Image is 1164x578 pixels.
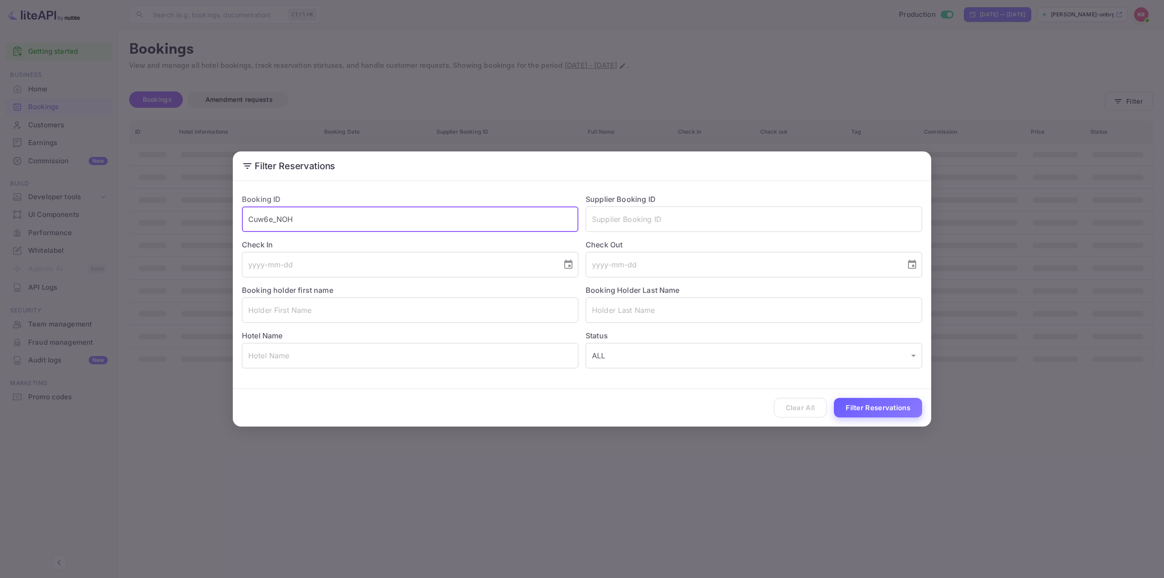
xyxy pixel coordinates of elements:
button: Choose date [903,256,921,274]
label: Check Out [586,239,922,250]
label: Check In [242,239,578,250]
label: Hotel Name [242,331,283,340]
h2: Filter Reservations [233,151,931,181]
label: Status [586,330,922,341]
label: Booking ID [242,195,281,204]
button: Choose date [559,256,577,274]
input: yyyy-mm-dd [586,252,899,277]
button: Filter Reservations [834,398,922,417]
label: Booking holder first name [242,286,333,295]
input: Holder First Name [242,297,578,323]
input: Supplier Booking ID [586,206,922,232]
label: Supplier Booking ID [586,195,656,204]
div: ALL [586,343,922,368]
input: Holder Last Name [586,297,922,323]
label: Booking Holder Last Name [586,286,680,295]
input: Booking ID [242,206,578,232]
input: yyyy-mm-dd [242,252,556,277]
input: Hotel Name [242,343,578,368]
